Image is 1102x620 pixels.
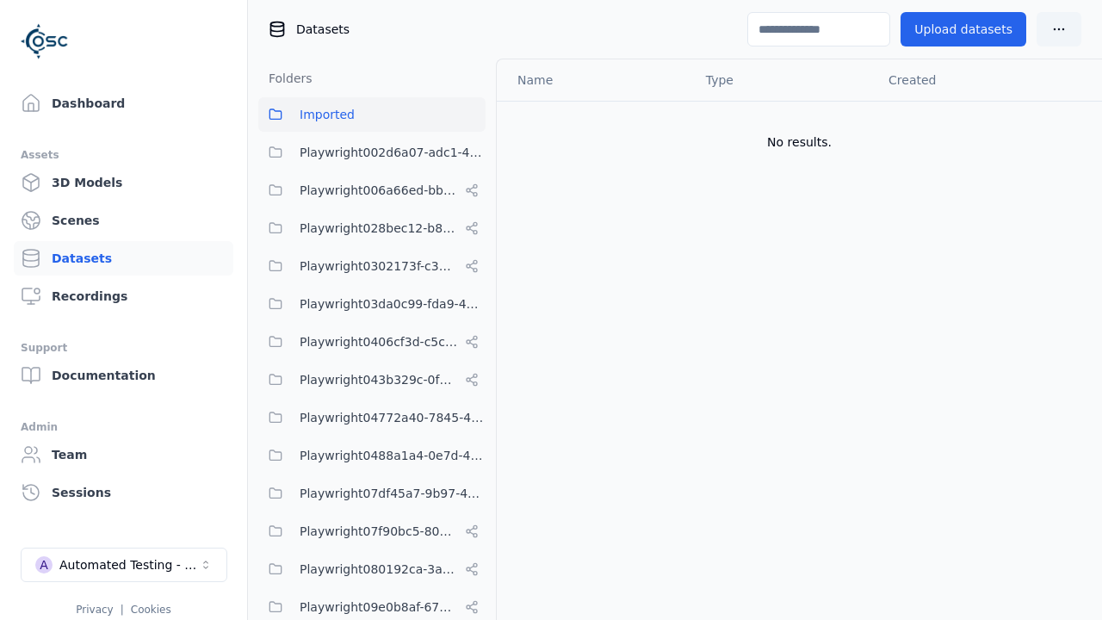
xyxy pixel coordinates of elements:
[21,417,226,437] div: Admin
[300,445,486,466] span: Playwright0488a1a4-0e7d-4299-bdea-dd156cc484d6
[14,241,233,276] a: Datasets
[300,597,458,617] span: Playwright09e0b8af-6797-487c-9a58-df45af994400
[258,249,486,283] button: Playwright0302173f-c313-40eb-a2c1-2f14b0f3806f
[258,173,486,208] button: Playwright006a66ed-bbfa-4b84-a6f2-8b03960da6f1
[300,218,458,239] span: Playwright028bec12-b853-4041-8716-f34111cdbd0b
[300,104,355,125] span: Imported
[300,142,486,163] span: Playwright002d6a07-adc1-4c24-b05e-c31b39d5c727
[901,12,1026,46] button: Upload datasets
[35,556,53,573] div: A
[258,363,486,397] button: Playwright043b329c-0fea-4eef-a1dd-c1b85d96f68d
[300,180,458,201] span: Playwright006a66ed-bbfa-4b84-a6f2-8b03960da6f1
[300,483,486,504] span: Playwright07df45a7-9b97-4519-9260-365d86e9bcdb
[692,59,875,101] th: Type
[300,294,486,314] span: Playwright03da0c99-fda9-4a9e-aae8-21aa8e1fe531
[300,407,486,428] span: Playwright04772a40-7845-40f2-bf94-f85d29927f9d
[497,101,1102,183] td: No results.
[258,211,486,245] button: Playwright028bec12-b853-4041-8716-f34111cdbd0b
[497,59,692,101] th: Name
[21,338,226,358] div: Support
[875,59,1074,101] th: Created
[14,203,233,238] a: Scenes
[258,514,486,549] button: Playwright07f90bc5-80d1-4d58-862e-051c9f56b799
[258,325,486,359] button: Playwright0406cf3d-c5c6-4809-a891-d4d7aaf60441
[14,279,233,313] a: Recordings
[14,475,233,510] a: Sessions
[14,358,233,393] a: Documentation
[258,287,486,321] button: Playwright03da0c99-fda9-4a9e-aae8-21aa8e1fe531
[21,548,227,582] button: Select a workspace
[300,369,458,390] span: Playwright043b329c-0fea-4eef-a1dd-c1b85d96f68d
[258,70,313,87] h3: Folders
[258,97,486,132] button: Imported
[21,17,69,65] img: Logo
[258,400,486,435] button: Playwright04772a40-7845-40f2-bf94-f85d29927f9d
[59,556,199,573] div: Automated Testing - Playwright
[258,135,486,170] button: Playwright002d6a07-adc1-4c24-b05e-c31b39d5c727
[21,145,226,165] div: Assets
[258,438,486,473] button: Playwright0488a1a4-0e7d-4299-bdea-dd156cc484d6
[296,21,350,38] span: Datasets
[300,332,458,352] span: Playwright0406cf3d-c5c6-4809-a891-d4d7aaf60441
[14,437,233,472] a: Team
[300,559,458,580] span: Playwright080192ca-3ab8-4170-8689-2c2dffafb10d
[258,476,486,511] button: Playwright07df45a7-9b97-4519-9260-365d86e9bcdb
[76,604,113,616] a: Privacy
[14,165,233,200] a: 3D Models
[14,86,233,121] a: Dashboard
[300,256,458,276] span: Playwright0302173f-c313-40eb-a2c1-2f14b0f3806f
[300,521,458,542] span: Playwright07f90bc5-80d1-4d58-862e-051c9f56b799
[258,552,486,586] button: Playwright080192ca-3ab8-4170-8689-2c2dffafb10d
[121,604,124,616] span: |
[131,604,171,616] a: Cookies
